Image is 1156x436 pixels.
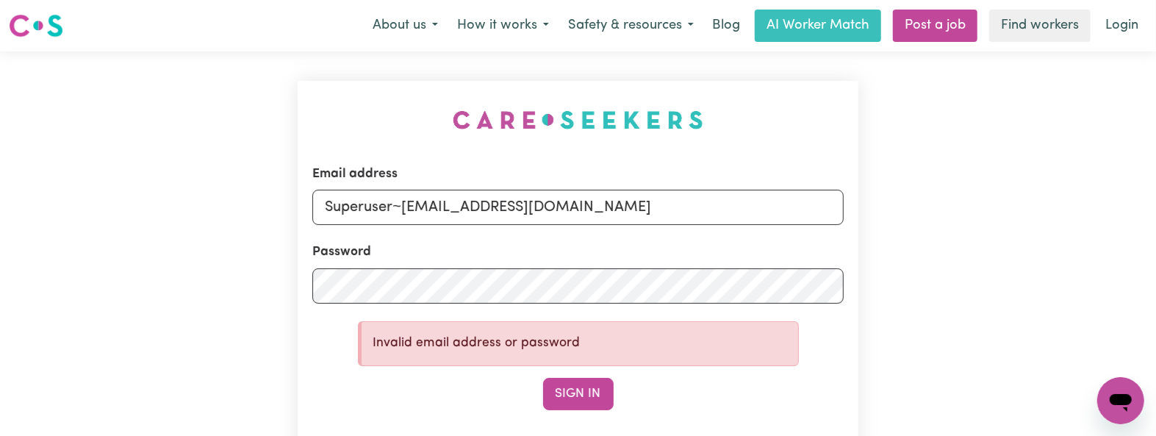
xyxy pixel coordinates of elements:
iframe: Button to launch messaging window [1097,377,1144,424]
a: Login [1096,10,1147,42]
input: Email address [312,190,844,225]
a: Find workers [989,10,1091,42]
a: AI Worker Match [755,10,881,42]
a: Post a job [893,10,977,42]
button: About us [363,10,448,41]
img: Careseekers logo [9,12,63,39]
button: How it works [448,10,559,41]
a: Careseekers logo [9,9,63,43]
p: Invalid email address or password [373,334,786,353]
a: Blog [703,10,749,42]
button: Sign In [543,378,614,410]
label: Email address [312,165,398,184]
label: Password [312,243,371,262]
button: Safety & resources [559,10,703,41]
